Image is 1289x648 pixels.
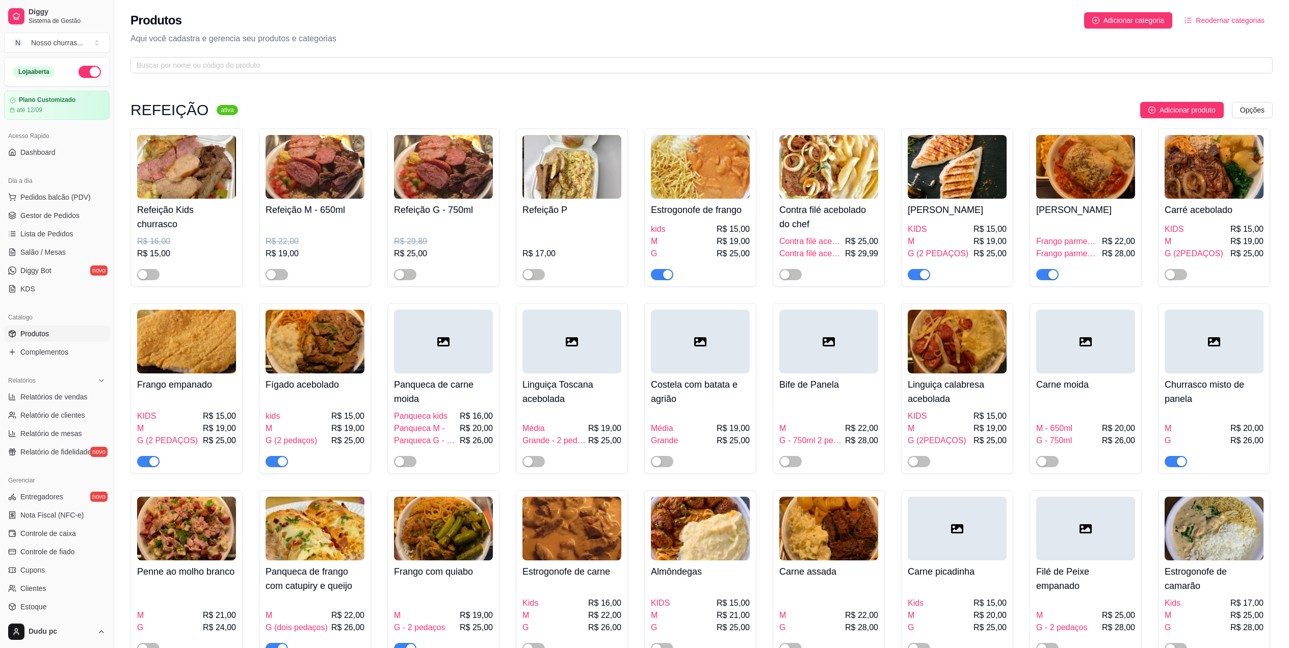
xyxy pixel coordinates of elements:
a: Dashboard [4,144,110,160]
h4: Almôndegas [651,564,750,579]
span: R$ 21,00 [203,609,236,622]
h4: Penne ao molho branco [137,564,236,579]
span: M [266,609,272,622]
span: Panqueca kids [394,410,448,422]
img: product-image [522,135,621,199]
span: R$ 25,00 [203,435,236,447]
span: G (2 pedaços) [266,435,317,447]
img: product-image [1165,135,1264,199]
span: R$ 17,00 [1230,597,1264,609]
span: R$ 15,00 [717,223,750,235]
span: R$ 15,00 [974,597,1007,609]
span: Contra filé acebolado G (dois pedaços de carne) [779,248,843,260]
div: Gerenciar [4,472,110,489]
img: product-image [394,135,493,199]
span: M [137,422,144,435]
sup: ativa [217,105,238,115]
span: R$ 25,00 [1230,609,1264,622]
div: Nosso churras ... [31,38,83,48]
span: R$ 26,00 [460,435,493,447]
span: M [651,235,657,248]
h4: Frango com quiabo [394,564,493,579]
article: Plano Customizado [19,96,75,104]
span: G [651,248,657,260]
span: G [137,622,143,634]
h4: Refeição M - 650ml [266,203,364,217]
span: R$ 28,00 [845,622,878,634]
span: Salão / Mesas [20,247,66,257]
span: R$ 16,00 [460,410,493,422]
span: M [779,422,786,435]
span: Relatórios [8,376,36,385]
span: G (2 PEDAÇOS) [908,248,968,260]
span: R$ 22,00 [845,609,878,622]
span: Clientes [20,583,46,593]
span: R$ 15,00 [974,410,1007,422]
img: product-image [908,310,1007,373]
img: product-image [779,497,878,560]
span: R$ 19,00 [974,422,1007,435]
article: até 12/09 [17,106,42,114]
img: product-image [137,310,236,373]
a: Estoque [4,599,110,615]
h2: Produtos [130,12,182,29]
span: M [266,422,272,435]
span: R$ 25,00 [974,248,1007,260]
h4: Filé de Peixe empanado [1036,564,1135,593]
span: Panqueca G - 2 pedaços [394,435,458,447]
a: Nota Fiscal (NFC-e) [4,507,110,523]
span: R$ 15,00 [331,410,364,422]
input: Buscar por nome ou código do produto [137,60,1258,71]
span: M [1165,609,1171,622]
h4: Panqueca de frango com catupiry e queijo [266,564,364,593]
h4: Estrogonofe de carne [522,564,621,579]
span: R$ 25,00 [974,435,1007,447]
span: Panqueca M - [394,422,445,435]
span: Relatórios de vendas [20,392,88,402]
a: Salão / Mesas [4,244,110,260]
div: R$ 17,00 [522,248,621,260]
h4: Carne picadinha [908,564,1007,579]
span: R$ 20,00 [974,609,1007,622]
img: product-image [266,497,364,560]
span: G [1165,435,1171,447]
h4: Refeição Kids churrasco [137,203,236,231]
img: product-image [137,497,236,560]
button: Select a team [4,33,110,53]
img: product-image [266,135,364,199]
h4: Churrasco misto de panela [1165,377,1264,406]
button: Dudu pc [4,619,110,644]
span: R$ 19,00 [203,422,236,435]
span: Cupons [20,565,45,575]
span: R$ 25,00 [460,622,493,634]
span: M [1165,422,1171,435]
span: plus-circle [1092,17,1099,24]
span: Controle de caixa [20,528,76,538]
span: R$ 15,00 [974,223,1007,235]
span: R$ 28,00 [845,435,878,447]
a: Plano Customizadoaté 12/09 [4,91,110,120]
span: R$ 20,00 [1230,422,1264,435]
span: G (2PEDAÇOS) [1165,248,1223,260]
span: R$ 19,00 [460,609,493,622]
span: Kids [1165,597,1180,609]
button: Opções [1232,102,1273,118]
span: R$ 26,00 [588,622,621,634]
h4: Refeição P [522,203,621,217]
h4: Carré acebolado [1165,203,1264,217]
span: Estoque [20,602,46,612]
span: KIDS [651,597,670,609]
div: Dia a dia [4,173,110,189]
span: R$ 19,00 [974,235,1007,248]
span: KIDS [1165,223,1183,235]
span: KIDS [137,410,156,422]
span: R$ 25,00 [717,248,750,260]
span: R$ 22,00 [845,422,878,435]
h4: Refeição G - 750ml [394,203,493,217]
span: R$ 19,00 [717,235,750,248]
span: G [651,622,657,634]
span: R$ 25,00 [974,622,1007,634]
a: Relatório de fidelidadenovo [4,444,110,460]
span: Média [522,422,545,435]
span: Adicionar produto [1160,104,1216,116]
